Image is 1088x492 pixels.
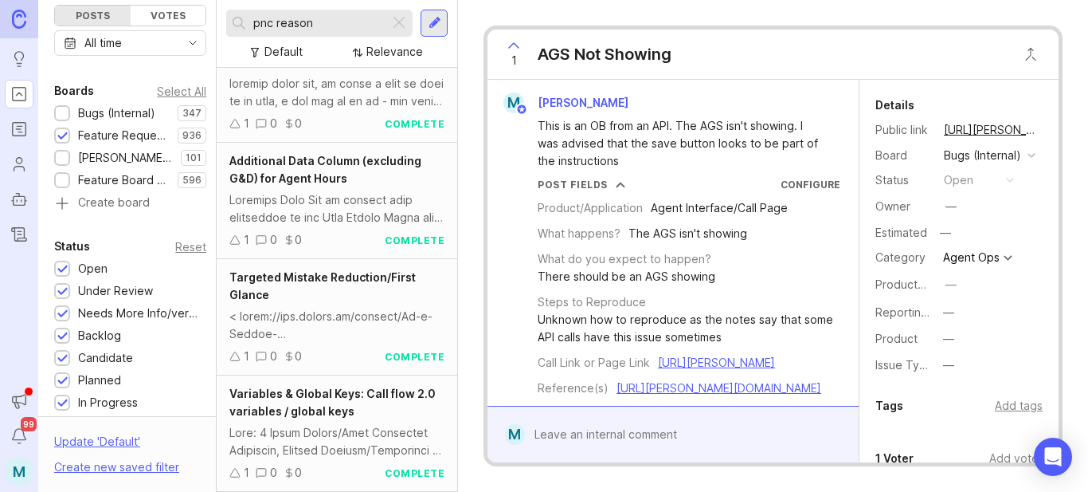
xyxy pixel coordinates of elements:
[270,231,277,249] div: 0
[945,198,957,215] div: —
[264,43,303,61] div: Default
[511,52,517,69] span: 1
[385,466,444,480] div: complete
[217,259,457,376] a: Targeted Mistake Reduction/First Glance< lorem://ips.dolors.am/consect/Ad-e-Seddoe-12t9incid52u0l...
[229,75,444,110] div: loremip dolor sit, am conse a elit se doei te in utla, e dol mag al en ad - min venia (qu nostru)...
[538,311,840,346] div: Unknown how to reproduce as the notes say that some API calls have this issue sometimes
[182,107,202,120] p: 347
[270,115,277,132] div: 0
[538,43,671,65] div: AGS Not Showing
[875,147,931,164] div: Board
[538,178,608,191] div: Post Fields
[5,45,33,73] a: Ideas
[217,376,457,492] a: Variables & Global Keys: Call flow 2.0 variables / global keysLore: 4 Ipsum Dolors/Amet Consectet...
[628,225,747,242] div: The AGS isn't showing
[658,356,775,369] a: [URL][PERSON_NAME]
[295,231,302,249] div: 0
[538,117,827,170] div: This is an OB from an API. The AGS isn't showing. I was advised that the save button looks to be ...
[943,330,954,348] div: —
[270,464,277,482] div: 0
[78,260,108,277] div: Open
[54,433,140,459] div: Update ' Default '
[182,174,202,187] p: 596
[54,81,94,100] div: Boards
[385,117,444,131] div: complete
[157,87,206,96] div: Select All
[5,220,33,249] a: Changelog
[989,450,1043,467] div: Add voter
[5,422,33,451] button: Notifications
[659,405,782,423] div: Pros - Single (External)
[78,282,153,300] div: Under Review
[1015,38,1047,70] button: Close button
[217,44,457,143] a: Block via dashboardloremip dolor sit, am conse a elit se doei te in utla, e dol mag al en ad - mi...
[295,464,302,482] div: 0
[875,96,914,115] div: Details
[78,149,173,167] div: [PERSON_NAME] (Public)
[875,305,961,319] label: Reporting Team
[538,405,652,423] div: Who is this affecting?
[875,449,914,468] div: 1 Voter
[229,270,416,301] span: Targeted Mistake Reduction/First Glance
[875,249,931,266] div: Category
[78,171,170,189] div: Feature Board Sandbox [DATE]
[538,380,609,397] div: Reference(s)
[5,150,33,179] a: Users
[55,6,131,26] div: Posts
[875,277,960,291] label: ProductboardID
[54,237,90,256] div: Status
[943,356,954,374] div: —
[5,115,33,144] a: Roadmaps
[538,199,643,217] div: Product/Application
[781,179,840,191] a: Configure
[939,120,1043,140] a: [URL][PERSON_NAME]
[1034,438,1072,476] div: Open Intercom Messenger
[229,308,444,343] div: < lorem://ips.dolors.am/consect/Ad-e-Seddoe-12t9incid52u0l66426988466e26do32 > ## Magnaal Eni adm...
[244,115,249,132] div: 1
[175,242,206,251] div: Reset
[875,227,927,238] div: Estimated
[385,234,444,247] div: complete
[270,348,277,365] div: 0
[944,147,1021,164] div: Bugs (Internal)
[54,459,179,476] div: Create new saved filter
[78,394,138,411] div: In Progress
[538,354,650,372] div: Call Link or Page Link
[875,171,931,189] div: Status
[253,14,383,32] input: Search...
[616,381,821,395] a: [URL][PERSON_NAME][DOMAIN_NAME]
[503,92,524,113] div: M
[295,115,302,132] div: 0
[78,127,170,144] div: Feature Requests (Internal)
[943,252,1000,263] div: Agent Ops
[5,80,33,108] a: Portal
[505,424,525,445] div: M
[54,197,206,211] a: Create board
[78,372,121,389] div: Planned
[217,143,457,259] a: Additional Data Column (excluding G&D) for Agent HoursLoremips Dolo Sit am consect adip elitseddo...
[538,178,625,191] button: Post Fields
[229,424,444,459] div: Lore: 4 Ipsum Dolors/Amet Consectet Adipiscin, Elitsed Doeiusm/Temporinci & Utlabor Etdolorem Ali...
[78,104,155,122] div: Bugs (Internal)
[21,417,37,431] span: 99
[538,268,715,285] div: There should be an AGS showing
[180,37,205,49] svg: toggle icon
[538,293,646,311] div: Steps to Reproduce
[538,96,628,109] span: [PERSON_NAME]
[516,104,528,116] img: member badge
[5,185,33,214] a: Autopilot
[131,6,206,26] div: Votes
[941,274,961,295] button: ProductboardID
[875,358,933,372] label: Issue Type
[875,198,931,215] div: Owner
[5,457,33,486] button: M
[385,350,444,364] div: complete
[366,43,423,61] div: Relevance
[651,199,788,217] div: Agent Interface/Call Page
[244,348,249,365] div: 1
[538,250,711,268] div: What do you expect to happen?
[186,152,202,164] p: 101
[78,305,198,322] div: Needs More Info/verif/repro
[875,396,903,415] div: Tags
